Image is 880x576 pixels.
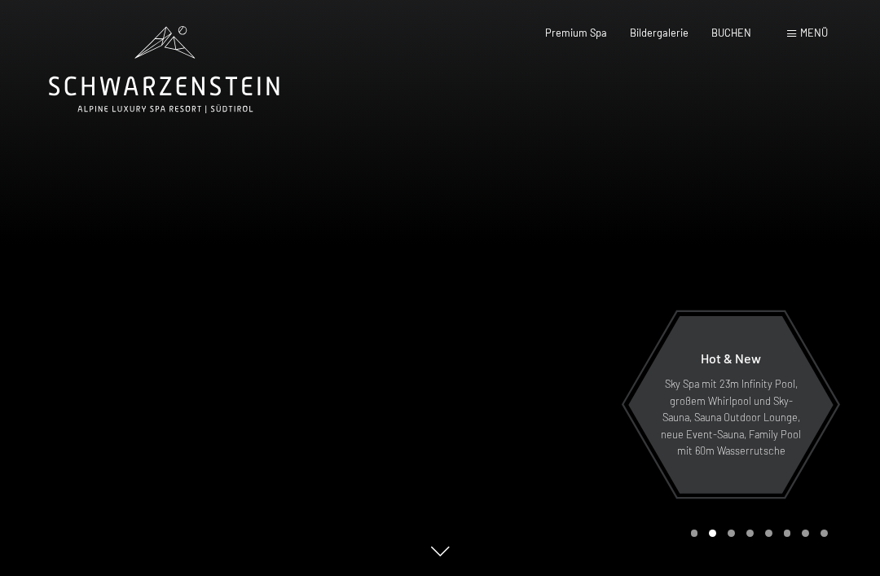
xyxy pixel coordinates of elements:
div: Carousel Page 3 [728,530,735,537]
div: Carousel Page 8 [821,530,828,537]
div: Carousel Pagination [685,530,828,537]
span: Menü [800,26,828,39]
div: Carousel Page 4 [746,530,754,537]
a: Bildergalerie [630,26,689,39]
div: Carousel Page 5 [765,530,772,537]
a: Hot & New Sky Spa mit 23m Infinity Pool, großem Whirlpool und Sky-Sauna, Sauna Outdoor Lounge, ne... [627,315,834,495]
div: Carousel Page 2 (Current Slide) [709,530,716,537]
p: Sky Spa mit 23m Infinity Pool, großem Whirlpool und Sky-Sauna, Sauna Outdoor Lounge, neue Event-S... [660,376,802,459]
div: Carousel Page 6 [784,530,791,537]
div: Carousel Page 1 [691,530,698,537]
div: Carousel Page 7 [802,530,809,537]
a: Premium Spa [545,26,607,39]
a: BUCHEN [711,26,751,39]
span: Hot & New [701,350,761,366]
